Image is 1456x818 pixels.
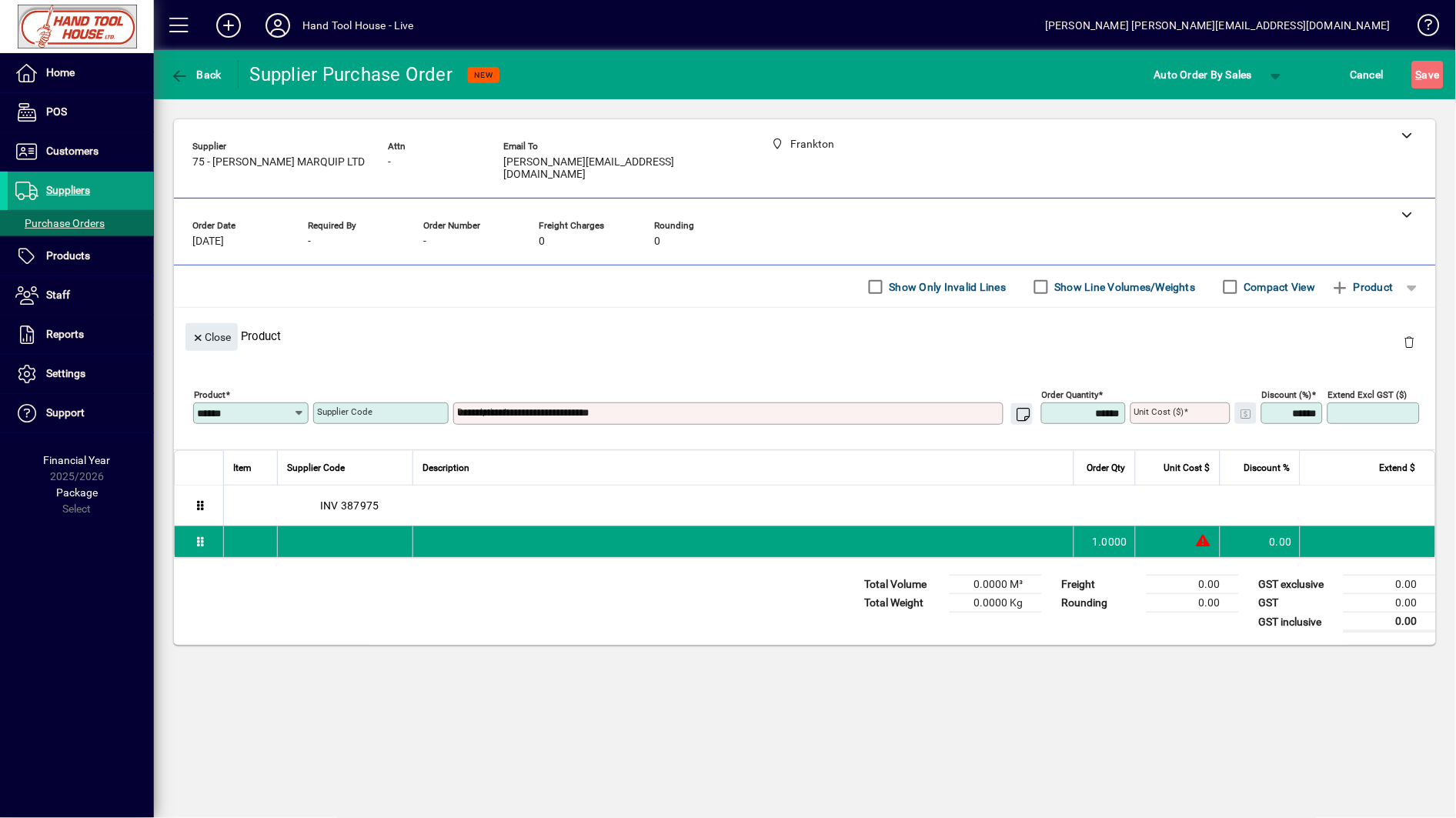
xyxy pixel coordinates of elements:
[182,329,242,343] app-page-header-button: Close
[192,235,224,248] span: [DATE]
[1241,279,1316,295] label: Compact View
[253,12,302,39] button: Profile
[422,459,469,476] span: Description
[8,355,154,393] a: Settings
[1087,459,1126,476] span: Order Qty
[1416,68,1422,81] span: S
[1054,594,1147,613] td: Rounding
[15,217,105,229] span: Purchase Orders
[1220,526,1300,557] td: 0.00
[46,406,85,419] span: Support
[1045,13,1391,38] div: [PERSON_NAME] [PERSON_NAME][EMAIL_ADDRESS][DOMAIN_NAME]
[250,62,453,87] div: Supplier Purchase Order
[1262,389,1312,400] mat-label: Discount (%)
[192,156,365,169] span: 75 - [PERSON_NAME] MARQUIP LTD
[8,132,154,171] a: Customers
[46,184,90,196] span: Suppliers
[1344,594,1436,613] td: 0.00
[8,54,154,92] a: Home
[287,459,345,476] span: Supplier Code
[174,308,1436,364] div: Product
[8,210,154,236] a: Purchase Orders
[1391,323,1428,360] button: Delete
[46,328,84,340] span: Reports
[1074,526,1135,557] td: 1.0000
[1251,576,1344,594] td: GST exclusive
[308,235,311,248] span: -
[1351,62,1384,87] span: Cancel
[166,61,225,88] button: Back
[1406,3,1437,53] a: Knowledge Base
[224,486,1435,526] div: INV 387975
[317,406,372,417] mat-label: Supplier Code
[46,289,70,301] span: Staff
[857,594,950,613] td: Total Weight
[1344,613,1436,632] td: 0.00
[1416,62,1440,87] span: ave
[1054,576,1147,594] td: Freight
[388,156,391,169] span: -
[539,235,545,248] span: 0
[8,237,154,275] a: Products
[192,325,232,350] span: Close
[1344,576,1436,594] td: 0.00
[950,576,1042,594] td: 0.0000 M³
[154,61,239,88] app-page-header-button: Back
[474,70,493,80] span: NEW
[8,276,154,315] a: Staff
[194,389,225,400] mat-label: Product
[46,249,90,262] span: Products
[8,93,154,132] a: POS
[1391,335,1428,349] app-page-header-button: Delete
[423,235,426,248] span: -
[1251,594,1344,613] td: GST
[457,406,503,417] mat-label: Description
[1134,406,1184,417] mat-label: Unit Cost ($)
[204,12,253,39] button: Add
[46,367,85,379] span: Settings
[503,156,734,181] span: [PERSON_NAME][EMAIL_ADDRESS][DOMAIN_NAME]
[8,394,154,432] a: Support
[46,145,99,157] span: Customers
[44,454,111,466] span: Financial Year
[8,316,154,354] a: Reports
[46,66,75,78] span: Home
[1380,459,1416,476] span: Extend $
[56,486,98,499] span: Package
[302,13,414,38] div: Hand Tool House - Live
[1347,61,1388,88] button: Cancel
[654,235,660,248] span: 0
[233,459,252,476] span: Item
[1042,389,1099,400] mat-label: Order Quantity
[46,105,67,118] span: POS
[887,279,1007,295] label: Show Only Invalid Lines
[1147,594,1239,613] td: 0.00
[1147,576,1239,594] td: 0.00
[170,68,222,81] span: Back
[1251,613,1344,632] td: GST inclusive
[1328,389,1408,400] mat-label: Extend excl GST ($)
[1154,62,1253,87] span: Auto Order By Sales
[1244,459,1291,476] span: Discount %
[950,594,1042,613] td: 0.0000 Kg
[1052,279,1196,295] label: Show Line Volumes/Weights
[1147,61,1261,88] button: Auto Order By Sales
[1412,61,1444,88] button: Save
[857,576,950,594] td: Total Volume
[1164,459,1211,476] span: Unit Cost $
[185,323,238,351] button: Close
